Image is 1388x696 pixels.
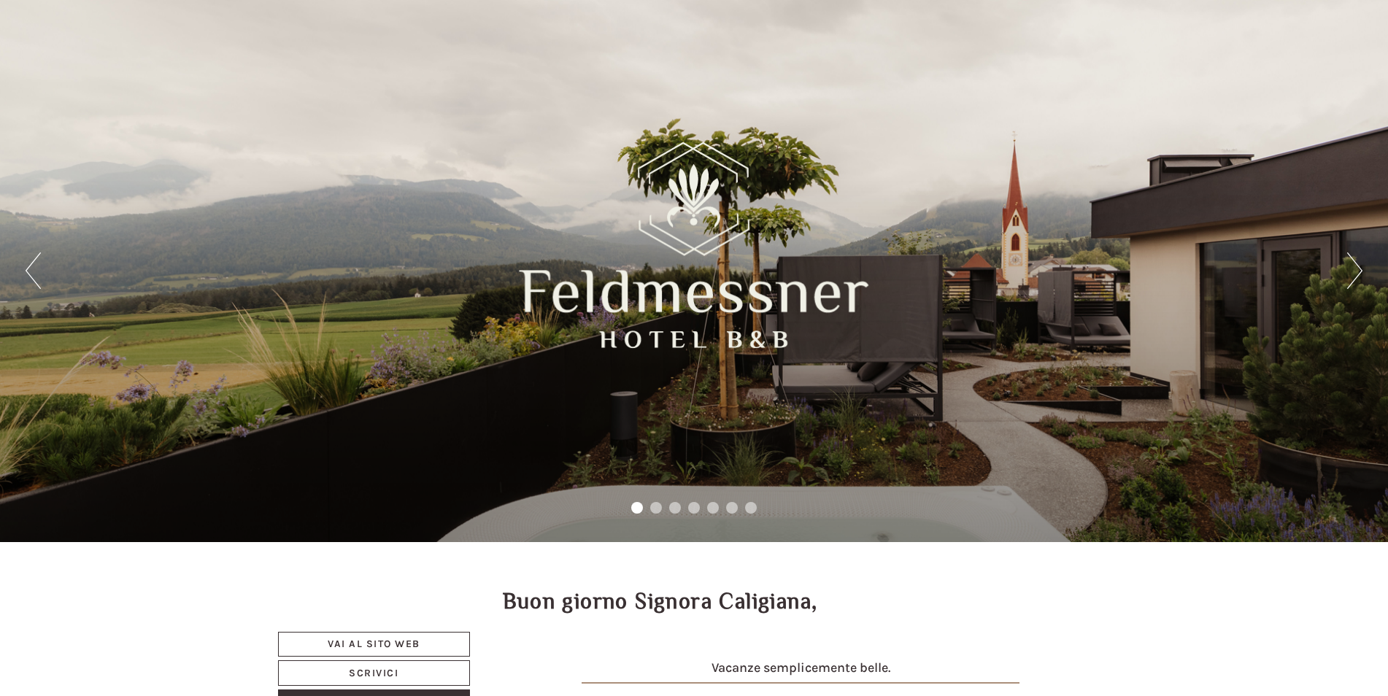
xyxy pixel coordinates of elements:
[278,632,470,657] a: Vai al sito web
[278,660,470,686] a: Scrivici
[26,252,41,289] button: Previous
[514,661,1089,690] h4: Vacanze semplicemente belle.
[582,682,1019,684] img: image
[1347,252,1362,289] button: Next
[503,589,818,614] h1: Buon giorno Signora Caligiana,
